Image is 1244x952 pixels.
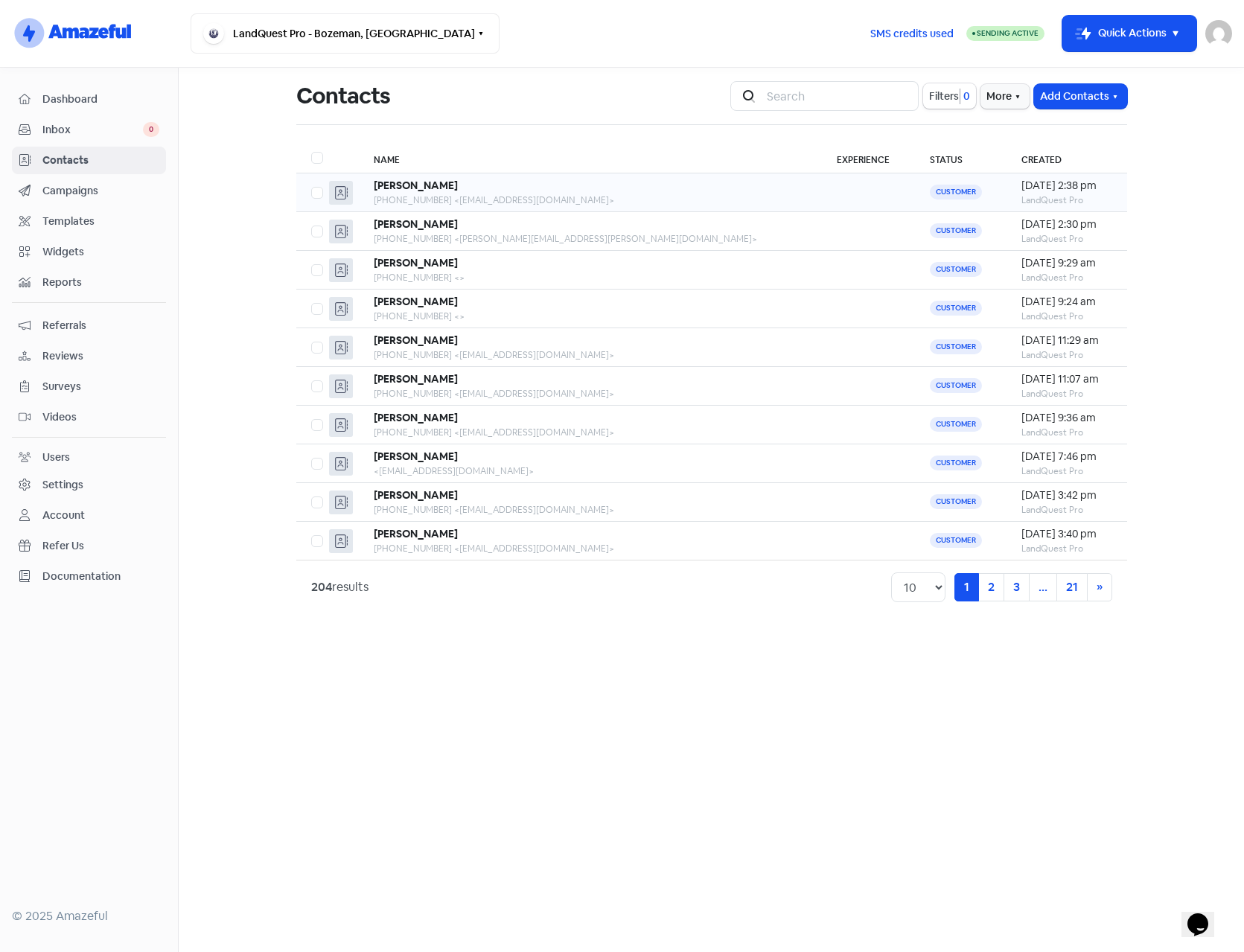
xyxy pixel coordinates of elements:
[12,373,166,400] a: Surveys
[12,208,166,235] a: Templates
[1021,333,1111,348] div: [DATE] 11:29 am
[966,25,1044,42] a: Sending Active
[1097,579,1103,595] span: »
[1021,410,1111,426] div: [DATE] 9:36 am
[359,143,822,173] th: Name
[978,573,1004,601] a: 2
[374,217,458,231] b: [PERSON_NAME]
[374,232,807,246] div: [PHONE_NUMBER] <[PERSON_NAME][EMAIL_ADDRESS][PERSON_NAME][DOMAIN_NAME]>
[929,89,959,104] span: Filters
[12,907,166,925] div: © 2025 Amazeful
[870,26,954,42] span: SMS credits used
[930,533,982,548] span: Customer
[1029,573,1057,601] a: ...
[42,318,159,333] span: Referrals
[12,269,166,296] a: Reports
[374,411,458,424] b: [PERSON_NAME]
[930,494,982,509] span: Customer
[930,339,982,354] span: Customer
[12,86,166,113] a: Dashboard
[1021,271,1111,284] div: LandQuest Pro
[1021,371,1111,387] div: [DATE] 11:07 am
[1021,526,1111,542] div: [DATE] 3:40 pm
[1021,217,1111,232] div: [DATE] 2:30 pm
[1056,573,1088,601] a: 21
[374,488,458,502] b: [PERSON_NAME]
[311,578,369,596] div: results
[930,456,982,470] span: Customer
[42,244,159,260] span: Widgets
[42,409,159,425] span: Videos
[374,450,458,463] b: [PERSON_NAME]
[1021,464,1111,478] div: LandQuest Pro
[930,185,982,199] span: Customer
[930,262,982,277] span: Customer
[954,573,979,601] a: 1
[822,143,914,173] th: Experience
[930,223,982,238] span: Customer
[374,333,458,347] b: [PERSON_NAME]
[42,379,159,394] span: Surveys
[977,28,1039,38] span: Sending Active
[930,301,982,316] span: Customer
[12,342,166,370] a: Reviews
[960,89,970,104] span: 0
[1021,387,1111,400] div: LandQuest Pro
[1021,178,1111,194] div: [DATE] 2:38 pm
[1205,20,1232,47] img: User
[42,569,159,584] span: Documentation
[374,348,807,362] div: [PHONE_NUMBER] <[EMAIL_ADDRESS][DOMAIN_NAME]>
[374,310,807,323] div: [PHONE_NUMBER] <>
[858,25,966,40] a: SMS credits used
[1181,892,1229,937] iframe: chat widget
[42,92,159,107] span: Dashboard
[12,312,166,339] a: Referrals
[42,348,159,364] span: Reviews
[1062,16,1196,51] button: Quick Actions
[930,378,982,393] span: Customer
[42,450,70,465] div: Users
[12,471,166,499] a: Settings
[1034,84,1127,109] button: Add Contacts
[374,194,807,207] div: [PHONE_NUMBER] <[EMAIL_ADDRESS][DOMAIN_NAME]>
[1021,194,1111,207] div: LandQuest Pro
[1021,488,1111,503] div: [DATE] 3:42 pm
[12,147,166,174] a: Contacts
[923,83,976,109] button: Filters0
[374,503,807,517] div: [PHONE_NUMBER] <[EMAIL_ADDRESS][DOMAIN_NAME]>
[42,122,143,138] span: Inbox
[42,275,159,290] span: Reports
[374,271,807,284] div: [PHONE_NUMBER] <>
[374,372,458,386] b: [PERSON_NAME]
[374,542,807,555] div: [PHONE_NUMBER] <[EMAIL_ADDRESS][DOMAIN_NAME]>
[915,143,1007,173] th: Status
[42,477,83,493] div: Settings
[12,502,166,529] a: Account
[42,214,159,229] span: Templates
[42,538,159,554] span: Refer Us
[1021,426,1111,439] div: LandQuest Pro
[930,417,982,432] span: Customer
[374,464,807,478] div: <[EMAIL_ADDRESS][DOMAIN_NAME]>
[12,116,166,144] a: Inbox 0
[758,81,919,111] input: Search
[1021,294,1111,310] div: [DATE] 9:24 am
[980,84,1030,109] button: More
[296,72,391,120] h1: Contacts
[1021,255,1111,271] div: [DATE] 9:29 am
[12,563,166,590] a: Documentation
[1021,503,1111,517] div: LandQuest Pro
[42,508,85,523] div: Account
[1087,573,1112,601] a: Next
[1004,573,1030,601] a: 3
[374,426,807,439] div: [PHONE_NUMBER] <[EMAIL_ADDRESS][DOMAIN_NAME]>
[12,532,166,560] a: Refer Us
[42,183,159,199] span: Campaigns
[143,122,159,137] span: 0
[1021,542,1111,555] div: LandQuest Pro
[374,387,807,400] div: [PHONE_NUMBER] <[EMAIL_ADDRESS][DOMAIN_NAME]>
[374,179,458,192] b: [PERSON_NAME]
[374,527,458,540] b: [PERSON_NAME]
[12,177,166,205] a: Campaigns
[374,256,458,269] b: [PERSON_NAME]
